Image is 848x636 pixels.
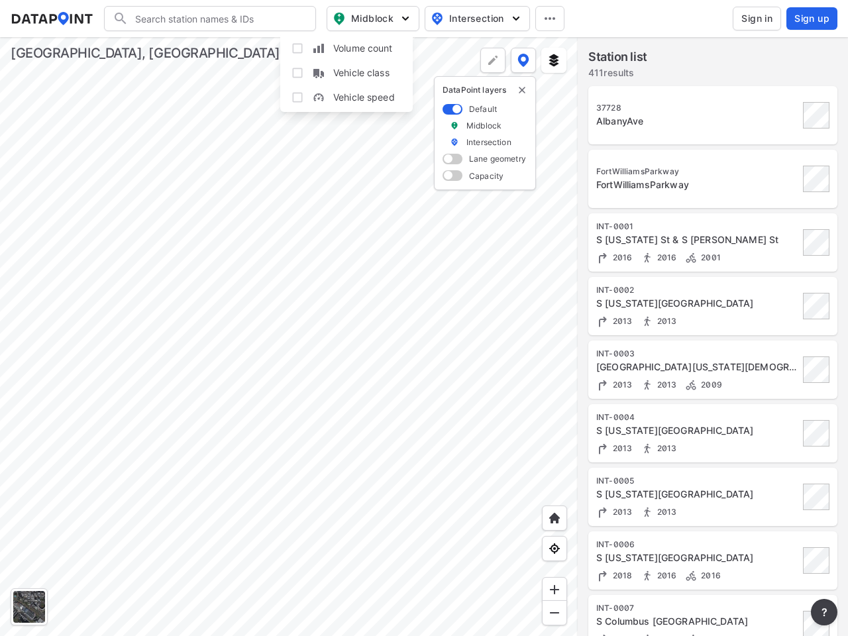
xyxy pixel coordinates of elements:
[596,442,609,455] img: Turning count
[480,48,505,73] div: Polygon tool
[609,443,633,453] span: 2013
[542,505,567,531] div: Home
[399,12,412,25] img: 5YPKRKmlfpI5mqlR8AD95paCi+0kK1fRFDJSaMmawlwaeJcJwk9O2fotCW5ve9gAAAAASUVORK5CYII=
[596,166,799,177] div: FortWilliamsParkway
[431,11,521,26] span: Intersection
[542,600,567,625] div: Zoom out
[654,252,677,262] span: 2016
[596,360,799,374] div: S Washington St & Church St
[684,378,698,392] img: Bicycle count
[333,41,393,55] span: Volume count
[596,488,799,501] div: S Washington St & Jefferson St
[654,507,677,517] span: 2013
[443,85,527,95] p: DataPoint layers
[596,315,609,328] img: Turning count
[596,103,799,113] div: 37728
[11,588,48,625] div: Toggle basemap
[588,48,647,66] label: Station list
[654,316,677,326] span: 2013
[811,599,837,625] button: more
[450,136,459,148] img: marker_Intersection.6861001b.svg
[517,85,527,95] img: close-external-leyer.3061a1c7.svg
[509,12,523,25] img: 5YPKRKmlfpI5mqlR8AD95paCi+0kK1fRFDJSaMmawlwaeJcJwk9O2fotCW5ve9gAAAAASUVORK5CYII=
[466,120,502,131] label: Midblock
[548,511,561,525] img: +XpAUvaXAN7GudzAAAAAElFTkSuQmCC
[609,316,633,326] span: 2013
[541,48,566,73] button: External layers
[784,7,837,30] a: Sign up
[794,12,829,25] span: Sign up
[596,539,799,550] div: INT-0006
[542,577,567,602] div: Zoom in
[596,615,799,628] div: S Columbus St & Franklin St
[596,297,799,310] div: S Washington St & South St
[333,11,411,26] span: Midblock
[425,6,530,31] button: Intersection
[596,603,799,613] div: INT-0007
[730,7,784,30] a: Sign in
[11,12,93,25] img: dataPointLogo.9353c09d.svg
[641,378,654,392] img: Pedestrian count
[596,178,799,191] div: FortWilliamsParkway
[450,120,459,131] img: marker_Midblock.5ba75e30.svg
[654,380,677,390] span: 2013
[819,604,829,620] span: ?
[741,12,772,25] span: Sign in
[486,54,500,67] img: +Dz8AAAAASUVORK5CYII=
[698,380,722,390] span: 2009
[312,91,325,104] img: w05fo9UQAAAAAElFTkSuQmCC
[596,115,799,128] div: AlbanyAve
[733,7,781,30] button: Sign in
[596,348,799,359] div: INT-0003
[596,221,799,232] div: INT-0001
[469,170,503,182] label: Capacity
[548,606,561,619] img: MAAAAAElFTkSuQmCC
[129,8,307,29] input: Search
[596,424,799,437] div: S Washington St & Green St
[641,251,654,264] img: Pedestrian count
[333,66,390,79] span: Vehicle class
[609,380,633,390] span: 2013
[641,505,654,519] img: Pedestrian count
[596,412,799,423] div: INT-0004
[596,233,799,246] div: S Washington St & S Alfred St
[548,583,561,596] img: ZvzfEJKXnyWIrJytrsY285QMwk63cM6Drc+sIAAAAASUVORK5CYII=
[596,505,609,519] img: Turning count
[312,66,325,79] img: S3KcC2PZAAAAAElFTkSuQmCC
[327,6,419,31] button: Midblock
[596,551,799,564] div: S Washington St & Franklin St
[469,153,526,164] label: Lane geometry
[596,251,609,264] img: Turning count
[641,569,654,582] img: Pedestrian count
[466,136,511,148] label: Intersection
[596,569,609,582] img: Turning count
[312,42,325,55] img: zXKTHG75SmCTpzeATkOMbMjAxYFTnPvh7K8Q9YYMXBy4Bd2Bwe9xdUQUqRsak2SDbAAAAABJRU5ErkJggg==
[641,315,654,328] img: Pedestrian count
[429,11,445,26] img: map_pin_int.54838e6b.svg
[596,476,799,486] div: INT-0005
[517,85,527,95] button: delete
[684,251,698,264] img: Bicycle count
[331,11,347,26] img: map_pin_mid.602f9df1.svg
[469,103,497,115] label: Default
[609,507,633,517] span: 2013
[511,48,536,73] button: DataPoint layers
[548,542,561,555] img: zeq5HYn9AnE9l6UmnFLPAAAAAElFTkSuQmCC
[786,7,837,30] button: Sign up
[698,252,721,262] span: 2001
[588,66,647,79] label: 411 results
[333,90,395,104] span: Vehicle speed
[684,569,698,582] img: Bicycle count
[641,442,654,455] img: Pedestrian count
[596,285,799,295] div: INT-0002
[547,54,560,67] img: layers.ee07997e.svg
[609,570,633,580] span: 2018
[698,570,721,580] span: 2016
[654,443,677,453] span: 2013
[654,570,677,580] span: 2016
[542,536,567,561] div: View my location
[11,44,329,62] div: [GEOGRAPHIC_DATA], [GEOGRAPHIC_DATA] (demo)
[596,378,609,392] img: Turning count
[609,252,633,262] span: 2016
[517,54,529,67] img: data-point-layers.37681fc9.svg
